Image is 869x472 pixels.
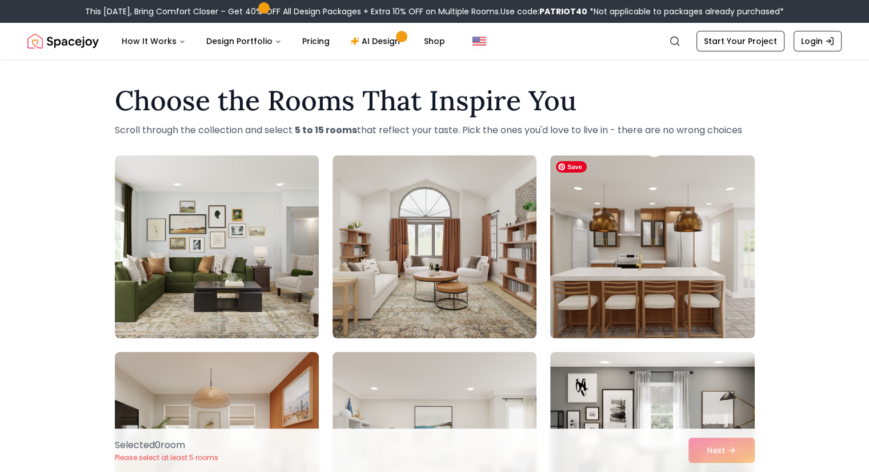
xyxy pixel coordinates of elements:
p: Please select at least 5 rooms [115,453,218,462]
h1: Choose the Rooms That Inspire You [115,87,755,114]
span: Save [556,161,587,173]
strong: 5 to 15 rooms [295,123,357,137]
img: Room room-1 [115,155,319,338]
nav: Main [113,30,454,53]
span: Use code: [500,6,587,17]
a: Pricing [293,30,339,53]
a: Login [794,31,842,51]
a: Shop [415,30,454,53]
img: United States [472,34,486,48]
span: *Not applicable to packages already purchased* [587,6,784,17]
div: This [DATE], Bring Comfort Closer – Get 40% OFF All Design Packages + Extra 10% OFF on Multiple R... [85,6,784,17]
b: PATRIOT40 [539,6,587,17]
button: How It Works [113,30,195,53]
nav: Global [27,23,842,59]
button: Design Portfolio [197,30,291,53]
p: Scroll through the collection and select that reflect your taste. Pick the ones you'd love to liv... [115,123,755,137]
a: AI Design [341,30,413,53]
img: Room room-3 [545,151,759,343]
a: Spacejoy [27,30,99,53]
a: Start Your Project [696,31,784,51]
img: Spacejoy Logo [27,30,99,53]
img: Room room-2 [333,155,536,338]
p: Selected 0 room [115,438,218,452]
